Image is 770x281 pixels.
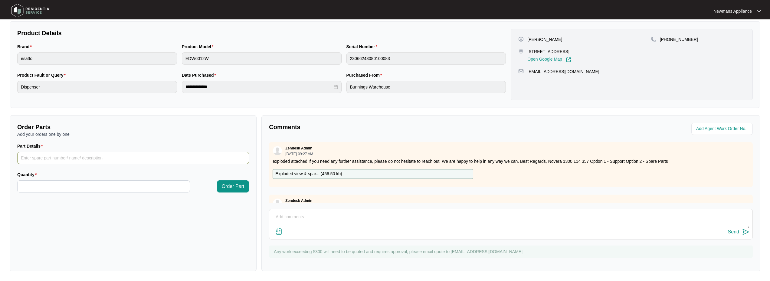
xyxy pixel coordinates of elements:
p: [DATE] 09:27 AM [285,152,313,156]
img: user.svg [273,146,282,155]
input: Brand [17,52,177,65]
p: Comments [269,123,506,131]
img: file-attachment-doc.svg [275,228,283,235]
img: map-pin [518,69,524,74]
p: [PHONE_NUMBER] [660,36,698,42]
img: Link-External [566,57,571,62]
button: Send [728,228,749,236]
img: user.svg [273,199,282,208]
input: Date Purchased [185,84,333,90]
p: Product Details [17,29,506,37]
label: Brand [17,44,34,50]
p: [PERSON_NAME] [527,36,562,42]
p: Zendesk Admin [285,146,312,151]
input: Purchased From [346,81,506,93]
label: Serial Number [346,44,380,50]
label: Product Fault or Query [17,72,68,78]
div: Send [728,229,739,235]
img: residentia service logo [9,2,51,20]
span: Order Part [222,183,244,190]
p: [EMAIL_ADDRESS][DOMAIN_NAME] [527,69,599,75]
input: Product Fault or Query [17,81,177,93]
label: Part Details [17,143,45,149]
img: map-pin [651,36,656,42]
p: Order Parts [17,123,249,131]
img: dropdown arrow [757,10,761,13]
p: [STREET_ADDRESS], [527,49,571,55]
input: Serial Number [346,52,506,65]
a: Open Google Map [527,57,571,62]
p: Any work exceeding $300 will need to be quoted and requires approval, please email quote to [EMAI... [274,249,750,255]
label: Quantity [17,172,39,178]
img: user-pin [518,36,524,42]
label: Date Purchased [182,72,218,78]
input: Quantity [18,181,190,192]
input: Part Details [17,152,249,164]
label: Purchased From [346,72,385,78]
p: Zendesk Admin [285,198,312,203]
input: Product Model [182,52,342,65]
p: Exploded view & spar... ( 456.50 kb ) [275,171,342,177]
p: Add your orders one by one [17,131,249,137]
img: map-pin [518,49,524,54]
img: send-icon.svg [742,228,749,236]
button: Order Part [217,180,249,192]
label: Product Model [182,44,216,50]
input: Add Agent Work Order No. [696,125,749,132]
p: exploded attached If you need any further assistance, please do not hesitate to reach out. We are... [273,158,749,164]
p: Newmans Appliance [713,8,752,14]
